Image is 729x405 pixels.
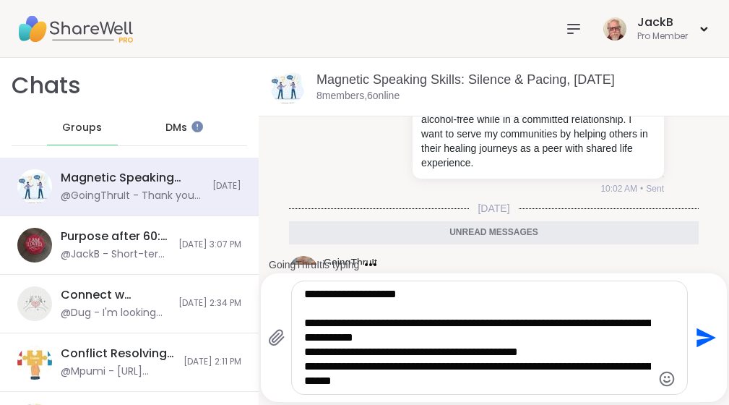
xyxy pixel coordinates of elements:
[304,287,651,388] textarea: Type your message
[637,14,688,30] div: JackB
[658,370,676,388] button: Emoji picker
[17,228,52,263] img: Purpose after 60: Turning Vision into Action, Sep 11
[178,297,241,310] span: [DATE] 2:34 PM
[640,182,643,195] span: •
[61,306,170,320] div: @Dug - I'm looking for a woman with genuine burning desire who will fit in my frame and be a comp...
[17,345,52,380] img: Conflict Resolving Communication, Sep 10
[61,247,170,262] div: @JackB - Short-term SMART Goals: A.9. Exercise at the gym at least five times every two weeks. B....
[637,30,688,43] div: Pro Member
[269,257,359,272] div: GoingThruIt is typing
[17,4,133,54] img: ShareWell Nav Logo
[61,346,175,362] div: Conflict Resolving Communication, [DATE]
[17,169,52,204] img: Magnetic Speaking Skills: Silence & Pacing, Sep 11
[61,287,170,303] div: Connect w Confidence: 💕 Online Dating 💕, [DATE]
[12,69,81,102] h1: Chats
[191,121,203,132] iframe: Spotlight
[61,189,204,203] div: @GoingThruIt - Thank you so much and thank you so much for the presentation!!!
[603,17,626,40] img: JackB
[62,121,102,135] span: Groups
[600,182,637,195] span: 10:02 AM
[421,83,655,170] p: For my session this afternoon. VISION: My Vision is to be healthy, happy and alcohol-free while i...
[61,229,170,244] div: Purpose after 60: Turning Vision into Action, [DATE]
[270,69,305,104] img: Magnetic Speaking Skills: Silence & Pacing, Sep 11
[165,121,187,135] span: DMs
[316,89,400,103] p: 8 members, 6 online
[289,221,699,244] div: Unread messages
[61,170,204,186] div: Magnetic Speaking Skills: Silence & Pacing, [DATE]
[469,201,518,216] span: [DATE]
[316,72,615,87] a: Magnetic Speaking Skills: Silence & Pacing, [DATE]
[688,322,720,354] button: Send
[184,356,241,368] span: [DATE] 2:11 PM
[61,364,175,379] div: @Mpumi - [URL][DOMAIN_NAME]
[178,239,241,251] span: [DATE] 3:07 PM
[646,182,664,195] span: Sent
[212,180,241,192] span: [DATE]
[17,286,52,321] img: Connect w Confidence: 💕 Online Dating 💕, Sep 10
